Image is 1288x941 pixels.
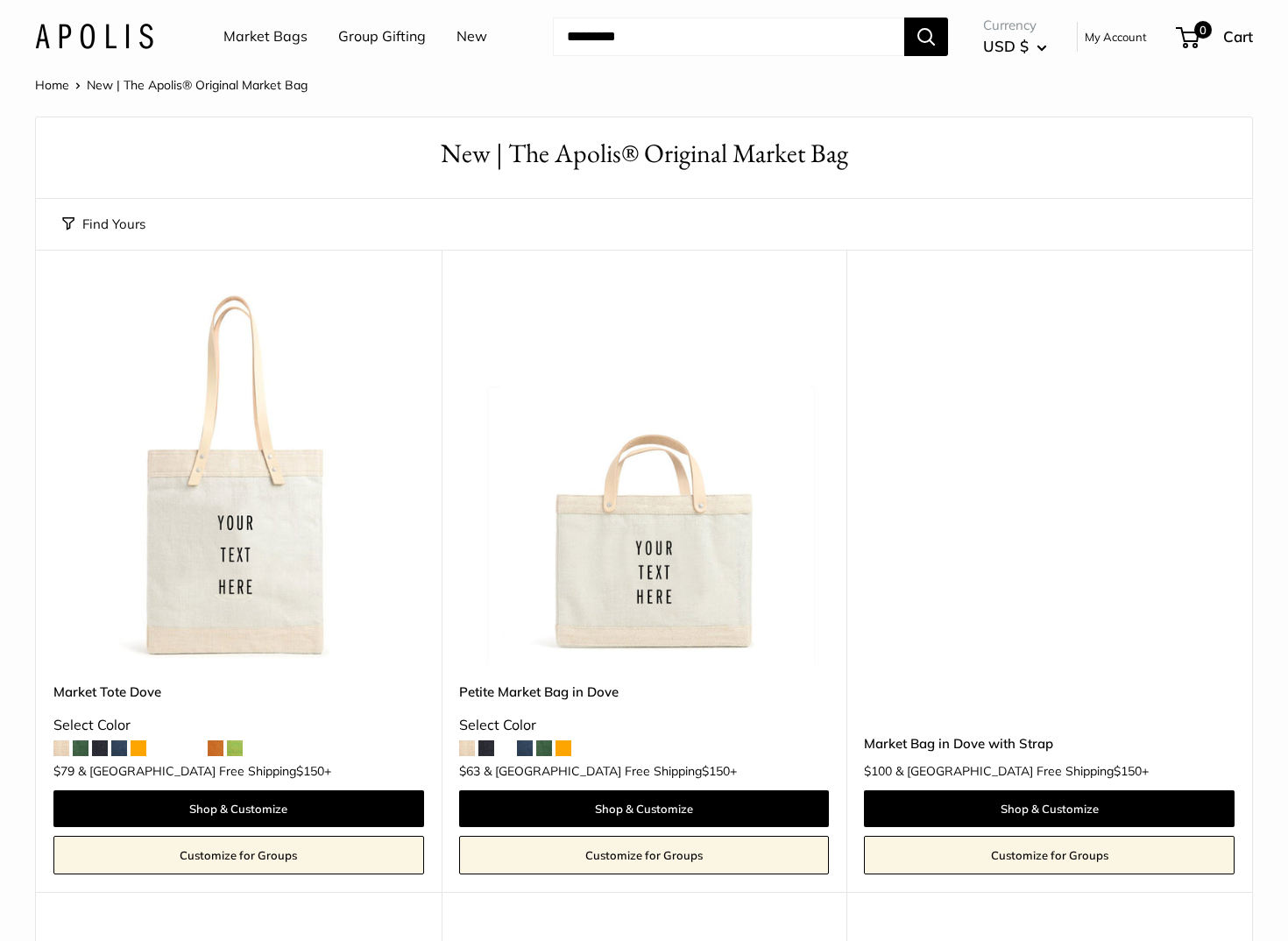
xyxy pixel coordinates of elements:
[459,712,830,739] div: Select Color
[87,77,308,93] span: New | The Apolis® Original Market Bag
[53,790,424,827] a: Shop & Customize
[53,682,424,702] a: Market Tote Dove
[62,135,1226,173] h1: New | The Apolis® Original Market Bag
[983,13,1047,38] span: Currency
[459,682,830,702] a: Petite Market Bag in Dove
[553,18,904,56] input: Search...
[456,24,487,50] a: New
[78,765,331,777] span: & [GEOGRAPHIC_DATA] Free Shipping +
[1223,27,1253,46] span: Cart
[864,836,1235,874] a: Customize for Groups
[53,294,424,664] a: Market Tote DoveMarket Tote Dove
[983,32,1047,60] button: USD $
[459,790,830,827] a: Shop & Customize
[1114,763,1142,779] span: $150
[864,733,1235,754] a: Market Bag in Dove with Strap
[864,763,892,779] span: $100
[459,763,480,779] span: $63
[53,712,424,739] div: Select Color
[35,77,69,93] a: Home
[895,765,1149,777] span: & [GEOGRAPHIC_DATA] Free Shipping +
[223,24,308,50] a: Market Bags
[1194,21,1212,39] span: 0
[459,294,830,664] img: Petite Market Bag in Dove
[62,212,145,237] button: Find Yours
[864,790,1235,827] a: Shop & Customize
[35,74,308,96] nav: Breadcrumb
[983,37,1029,55] span: USD $
[1178,23,1253,51] a: 0 Cart
[53,294,424,664] img: Market Tote Dove
[338,24,426,50] a: Group Gifting
[459,294,830,664] a: Petite Market Bag in DovePetite Market Bag in Dove
[702,763,730,779] span: $150
[864,294,1235,664] a: Market Bag in Dove with StrapMarket Bag in Dove with Strap
[296,763,324,779] span: $150
[484,765,737,777] span: & [GEOGRAPHIC_DATA] Free Shipping +
[1085,26,1147,47] a: My Account
[53,836,424,874] a: Customize for Groups
[53,763,74,779] span: $79
[35,24,153,49] img: Apolis
[904,18,948,56] button: Search
[459,836,830,874] a: Customize for Groups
